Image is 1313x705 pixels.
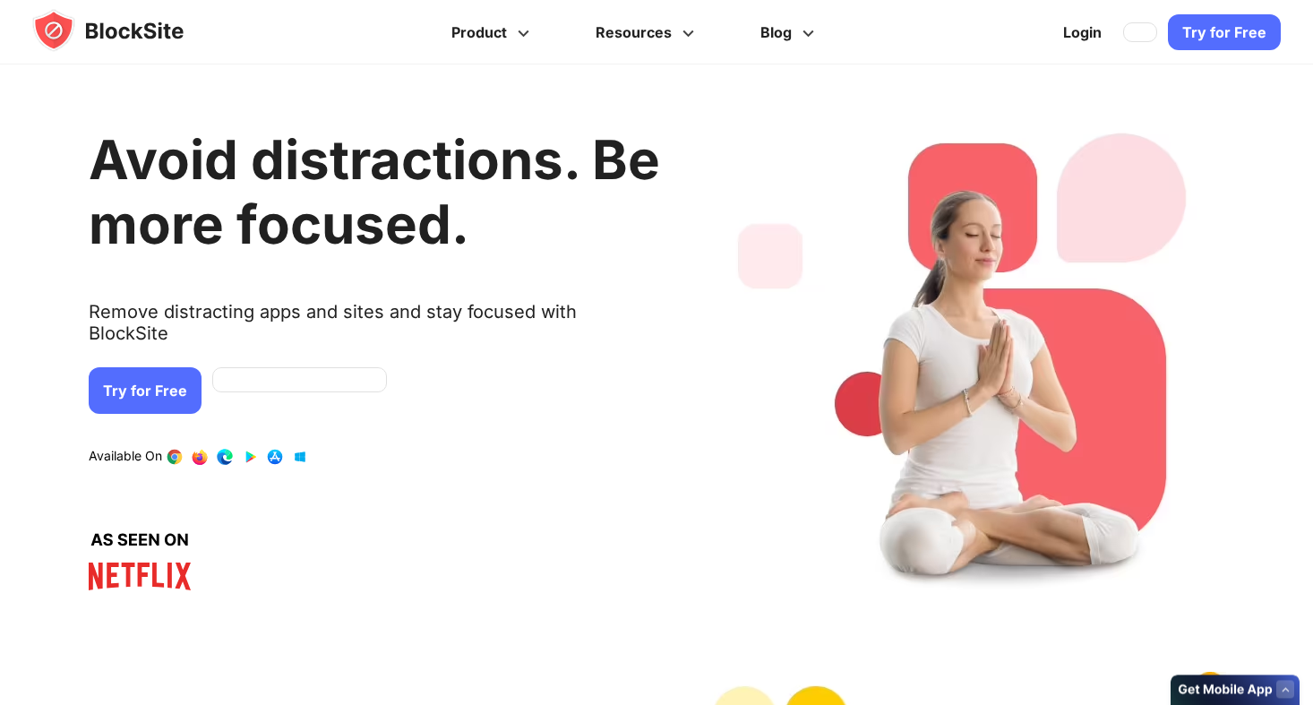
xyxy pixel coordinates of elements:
[89,127,660,256] h1: Avoid distractions. Be more focused.
[89,448,162,466] text: Available On
[1168,14,1281,50] a: Try for Free
[89,301,660,358] text: Remove distracting apps and sites and stay focused with BlockSite
[1052,11,1112,54] a: Login
[32,9,219,52] img: blocksite-icon.5d769676.svg
[89,367,202,414] a: Try for Free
